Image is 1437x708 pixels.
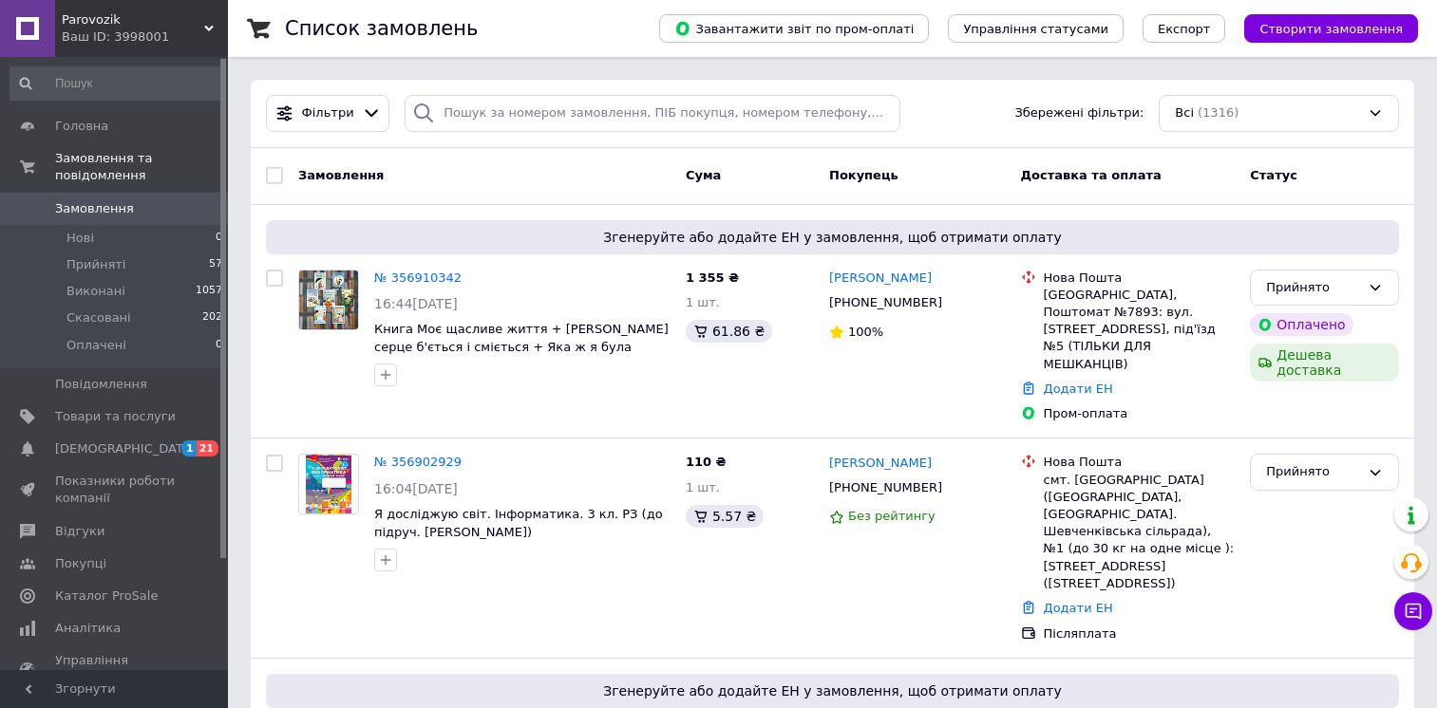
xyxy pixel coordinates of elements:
a: Книга Моє щасливе життя + [PERSON_NAME] серце б'ється і сміється + Яка ж я була щаслива + [PERSON... [374,322,669,389]
div: Дешева доставка [1250,344,1399,382]
span: Згенеруйте або додайте ЕН у замовлення, щоб отримати оплату [274,681,1391,700]
span: Головна [55,118,108,135]
img: Фото товару [299,270,358,329]
span: Статус [1250,168,1297,182]
button: Експорт [1143,14,1226,43]
div: Нова Пошта [1044,454,1236,471]
div: Прийнято [1266,462,1360,482]
span: 0 [216,230,222,247]
span: Створити замовлення [1259,22,1403,36]
span: Експорт [1158,22,1211,36]
span: Завантажити звіт по пром-оплаті [674,20,914,37]
a: № 356910342 [374,270,462,285]
span: Доставка та оплата [1021,168,1162,182]
h1: Список замовлень [285,17,478,40]
span: Відгуки [55,523,104,540]
span: Управління сайтом [55,652,176,686]
div: [GEOGRAPHIC_DATA], Поштомат №7893: вул. [STREET_ADDRESS], під'їзд №5 (ТІЛЬКИ ДЛЯ МЕШКАНЦІВ) [1044,287,1236,373]
span: Оплачені [66,337,126,354]
a: [PERSON_NAME] [829,455,932,473]
span: Нові [66,230,94,247]
span: 21 [197,440,218,456]
a: Створити замовлення [1225,21,1418,35]
span: Без рейтингу [848,509,936,523]
span: Покупець [829,168,898,182]
span: Управління статусами [963,22,1108,36]
span: Збережені фільтри: [1014,104,1144,122]
span: [DEMOGRAPHIC_DATA] [55,440,196,457]
a: Я досліджую світ. Інформатика. 3 кл. РЗ (до підруч. [PERSON_NAME]) [374,507,663,539]
button: Завантажити звіт по пром-оплаті [659,14,929,43]
button: Управління статусами [948,14,1124,43]
span: Parovozik [62,11,204,28]
span: Прийняті [66,256,125,273]
button: Створити замовлення [1244,14,1418,43]
span: 57 [209,256,222,273]
div: [PHONE_NUMBER] [825,290,946,315]
span: 1 355 ₴ [686,270,739,285]
span: Cума [686,168,721,182]
a: № 356902929 [374,455,462,469]
span: Повідомлення [55,376,147,393]
span: Всі [1175,104,1194,122]
input: Пошук [9,66,224,101]
span: Товари та послуги [55,408,176,425]
div: 5.57 ₴ [686,505,764,528]
span: Каталог ProSale [55,587,158,605]
div: смт. [GEOGRAPHIC_DATA] ([GEOGRAPHIC_DATA], [GEOGRAPHIC_DATA]. Шевченківська сільрада), №1 (до 30 ... [1044,472,1236,592]
span: Згенеруйте або додайте ЕН у замовлення, щоб отримати оплату [274,228,1391,247]
span: 16:44[DATE] [374,296,458,311]
span: Фільтри [302,104,354,122]
div: Післяплата [1044,625,1236,643]
span: 202 [202,309,222,326]
a: Додати ЕН [1044,601,1113,615]
span: Показники роботи компанії [55,473,176,507]
div: Ваш ID: 3998001 [62,28,228,46]
div: Оплачено [1250,313,1352,336]
div: 61.86 ₴ [686,320,772,343]
div: [PHONE_NUMBER] [825,475,946,500]
span: 16:04[DATE] [374,481,458,496]
a: Фото товару [298,270,359,330]
span: Виконані [66,283,125,300]
div: Нова Пошта [1044,270,1236,287]
a: [PERSON_NAME] [829,270,932,288]
img: Фото товару [306,455,351,513]
span: Аналітика [55,620,121,637]
span: 1 [181,440,197,456]
span: Замовлення та повідомлення [55,150,228,184]
span: 1057 [196,283,222,300]
button: Чат з покупцем [1394,592,1432,630]
div: Пром-оплата [1044,405,1236,422]
div: Прийнято [1266,278,1360,298]
input: Пошук за номером замовлення, ПІБ покупця, номером телефону, Email, номером накладної [405,95,899,132]
span: Замовлення [298,168,384,182]
span: Скасовані [66,309,131,326]
span: Замовлення [55,200,134,217]
span: 1 шт. [686,295,720,309]
a: Фото товару [298,454,359,514]
span: (1316) [1198,105,1238,120]
span: 110 ₴ [686,455,727,469]
span: Покупці [55,555,106,572]
span: 0 [216,337,222,354]
span: 1 шт. [686,480,720,494]
span: 100% [848,325,883,339]
a: Додати ЕН [1044,382,1113,396]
